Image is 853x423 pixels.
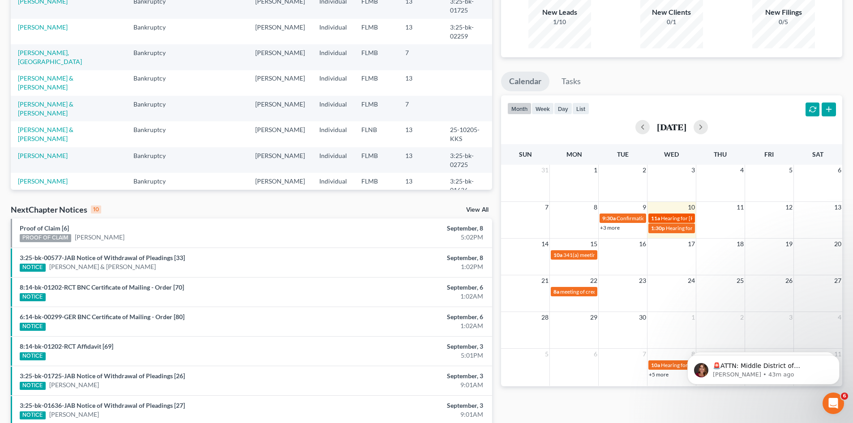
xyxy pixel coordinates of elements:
[651,215,660,222] span: 11a
[334,283,483,292] div: September, 6
[593,349,598,359] span: 6
[398,70,443,96] td: 13
[640,7,703,17] div: New Clients
[572,103,589,115] button: list
[649,371,669,378] a: +5 more
[443,147,492,173] td: 3:25-bk-02725
[833,275,842,286] span: 27
[507,103,532,115] button: month
[18,152,68,159] a: [PERSON_NAME]
[18,49,82,65] a: [PERSON_NAME], [GEOGRAPHIC_DATA]
[49,380,99,389] a: [PERSON_NAME]
[600,224,620,231] a: +3 more
[837,312,842,323] span: 4
[666,225,736,231] span: Hearing for [PERSON_NAME]
[354,147,398,173] td: FLMB
[764,150,774,158] span: Fri
[752,7,815,17] div: New Filings
[563,252,650,258] span: 341(a) meeting for [PERSON_NAME]
[540,239,549,249] span: 14
[334,262,483,271] div: 1:02PM
[560,288,658,295] span: meeting of creditors for [PERSON_NAME]
[20,352,46,360] div: NOTICE
[736,275,745,286] span: 25
[528,17,591,26] div: 1/10
[20,264,46,272] div: NOTICE
[593,165,598,175] span: 1
[49,262,156,271] a: [PERSON_NAME] & [PERSON_NAME]
[334,292,483,301] div: 1:02AM
[354,44,398,70] td: FLMB
[674,336,853,399] iframe: Intercom notifications message
[833,202,842,213] span: 13
[540,312,549,323] span: 28
[602,215,616,222] span: 9:30a
[443,19,492,44] td: 3:25-bk-02259
[589,239,598,249] span: 15
[11,204,101,215] div: NextChapter Notices
[823,393,844,414] iframe: Intercom live chat
[752,17,815,26] div: 0/5
[398,147,443,173] td: 13
[354,96,398,121] td: FLMB
[18,100,73,117] a: [PERSON_NAME] & [PERSON_NAME]
[18,126,73,142] a: [PERSON_NAME] & [PERSON_NAME]
[812,150,823,158] span: Sat
[398,121,443,147] td: 13
[687,202,696,213] span: 10
[593,202,598,213] span: 8
[398,44,443,70] td: 7
[334,410,483,419] div: 9:01AM
[49,410,99,419] a: [PERSON_NAME]
[20,342,113,350] a: 8:14-bk-01202-RCT Affidavit [69]
[739,312,745,323] span: 2
[18,177,68,185] a: [PERSON_NAME]
[126,173,182,198] td: Bankruptcy
[126,121,182,147] td: Bankruptcy
[126,19,182,44] td: Bankruptcy
[75,233,124,242] a: [PERSON_NAME]
[18,74,73,91] a: [PERSON_NAME] & [PERSON_NAME]
[664,150,679,158] span: Wed
[553,252,562,258] span: 10a
[640,17,703,26] div: 0/1
[553,288,559,295] span: 8a
[739,165,745,175] span: 4
[126,44,182,70] td: Bankruptcy
[544,349,549,359] span: 5
[642,165,647,175] span: 2
[528,7,591,17] div: New Leads
[354,70,398,96] td: FLMB
[589,312,598,323] span: 29
[736,202,745,213] span: 11
[398,19,443,44] td: 13
[638,312,647,323] span: 30
[519,150,532,158] span: Sun
[687,239,696,249] span: 17
[642,202,647,213] span: 9
[354,173,398,198] td: FLMB
[334,312,483,321] div: September, 6
[91,205,101,214] div: 10
[126,70,182,96] td: Bankruptcy
[334,224,483,233] div: September, 8
[20,254,185,261] a: 3:25-bk-00577-JAB Notice of Withdrawal of Pleadings [33]
[126,147,182,173] td: Bankruptcy
[841,393,848,400] span: 6
[312,44,354,70] td: Individual
[553,72,589,91] a: Tasks
[248,70,312,96] td: [PERSON_NAME]
[532,103,554,115] button: week
[20,372,185,380] a: 3:25-bk-01725-JAB Notice of Withdrawal of Pleadings [26]
[566,150,582,158] span: Mon
[334,321,483,330] div: 1:02AM
[736,239,745,249] span: 18
[248,44,312,70] td: [PERSON_NAME]
[334,342,483,351] div: September, 3
[784,275,793,286] span: 26
[334,351,483,360] div: 5:01PM
[784,239,793,249] span: 19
